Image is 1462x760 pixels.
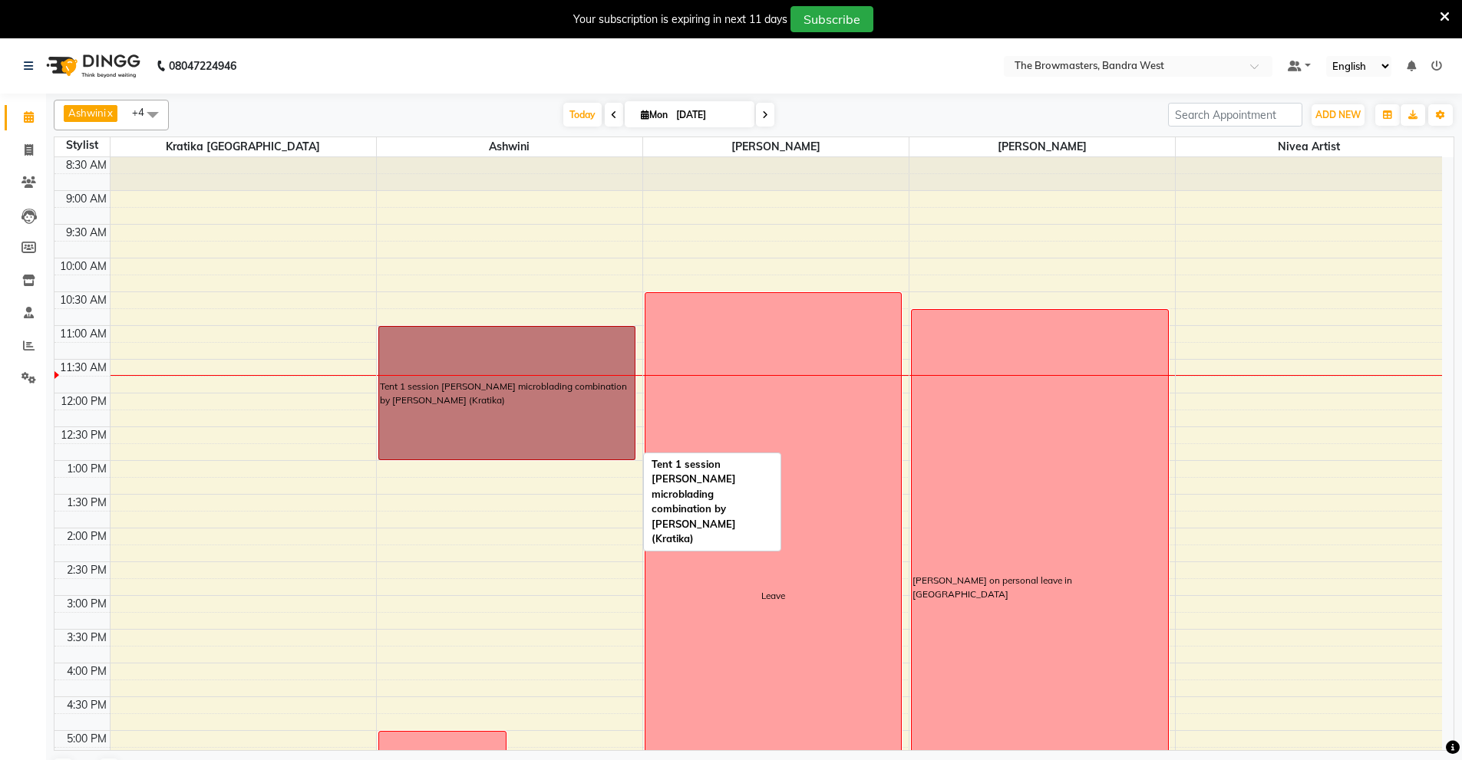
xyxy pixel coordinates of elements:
span: Nivea Artist [1176,137,1442,156]
div: Your subscription is expiring in next 11 days [573,12,787,28]
div: 4:00 PM [64,663,110,679]
div: 11:30 AM [57,360,110,376]
div: Stylist [54,137,110,153]
div: 12:00 PM [58,393,110,410]
input: Search Appointment [1168,103,1302,127]
div: 1:30 PM [64,495,110,511]
span: Ashwini [377,137,642,156]
span: +4 [132,106,156,118]
div: 2:30 PM [64,562,110,578]
div: 5:00 PM [64,731,110,747]
div: 9:30 AM [63,225,110,241]
div: 10:00 AM [57,258,110,275]
span: Ashwini [68,107,106,119]
span: Today [563,103,602,127]
b: 08047224946 [169,44,236,87]
span: [PERSON_NAME] [643,137,909,156]
input: 2025-09-01 [672,104,748,127]
div: 2:00 PM [64,528,110,545]
div: 3:30 PM [64,630,110,646]
div: Leave [761,589,785,603]
span: Mon [637,109,672,120]
div: 11:00 AM [57,326,110,342]
div: 1:00 PM [64,461,110,477]
span: Kratika [GEOGRAPHIC_DATA] [111,137,376,156]
div: 8:30 AM [63,157,110,173]
button: Subscribe [790,6,873,32]
div: 12:30 PM [58,427,110,443]
div: 10:30 AM [57,292,110,308]
div: 9:00 AM [63,191,110,207]
div: 3:00 PM [64,596,110,612]
div: Tent 1 session [PERSON_NAME] microblading combination by [PERSON_NAME] (Kratika) [652,457,773,547]
a: x [106,107,113,119]
span: ADD NEW [1315,109,1361,120]
div: [PERSON_NAME] on personal leave in [GEOGRAPHIC_DATA] [913,574,1167,601]
button: ADD NEW [1312,104,1365,126]
span: [PERSON_NAME] [909,137,1175,156]
div: 4:30 PM [64,697,110,713]
img: logo [39,44,144,87]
